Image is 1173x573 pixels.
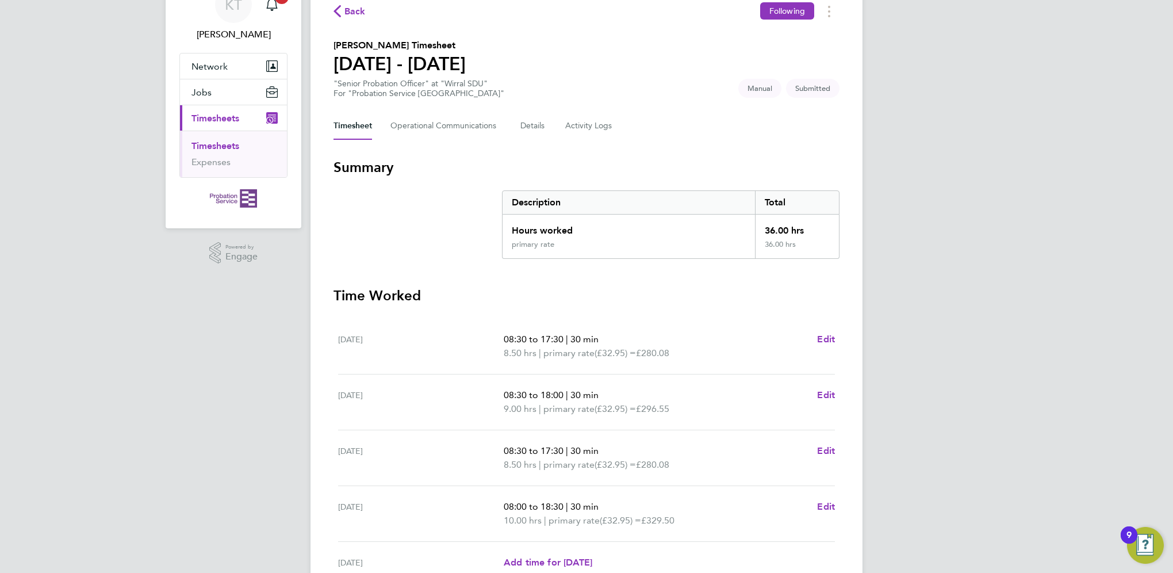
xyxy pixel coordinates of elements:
span: | [566,334,568,345]
span: (£32.95) = [595,459,636,470]
span: Back [344,5,366,18]
span: Edit [817,334,835,345]
div: Description [503,191,755,214]
span: Add time for [DATE] [504,557,592,568]
span: | [539,459,541,470]
button: Open Resource Center, 9 new notifications [1127,527,1164,564]
a: Add time for [DATE] [504,556,592,570]
div: [DATE] [338,333,504,360]
span: Edit [817,389,835,400]
span: | [566,445,568,456]
span: £280.08 [636,459,669,470]
span: £329.50 [641,515,674,526]
span: 30 min [570,334,599,345]
span: 08:30 to 18:00 [504,389,563,400]
span: Timesheets [191,113,239,124]
span: 08:30 to 17:30 [504,334,563,345]
span: £296.55 [636,403,669,414]
span: This timesheet is Submitted. [786,79,839,98]
img: probationservice-logo-retina.png [210,189,256,208]
div: 36.00 hrs [755,240,839,258]
span: 10.00 hrs [504,515,542,526]
button: Following [760,2,814,20]
div: [DATE] [338,556,504,570]
span: This timesheet was manually created. [738,79,781,98]
div: [DATE] [338,388,504,416]
button: Timesheet [333,112,372,140]
div: 9 [1126,535,1132,550]
span: | [544,515,546,526]
button: Back [333,4,366,18]
span: (£32.95) = [595,347,636,358]
a: Go to home page [179,189,287,208]
div: Hours worked [503,215,755,240]
span: Katie Thomas [179,28,287,41]
div: [DATE] [338,500,504,528]
button: Activity Logs [565,112,614,140]
span: Edit [817,501,835,512]
button: Timesheets Menu [819,2,839,20]
div: primary rate [512,240,554,249]
button: Timesheets [180,105,287,131]
span: 8.50 hrs [504,459,536,470]
div: 36.00 hrs [755,215,839,240]
h3: Summary [333,158,839,177]
span: Edit [817,445,835,456]
span: Jobs [191,87,212,98]
span: Engage [225,252,258,262]
span: 08:30 to 17:30 [504,445,563,456]
span: Following [769,6,805,16]
span: £280.08 [636,347,669,358]
span: | [539,347,541,358]
a: Timesheets [191,140,239,151]
span: Network [191,61,228,72]
span: 8.50 hrs [504,347,536,358]
div: For "Probation Service [GEOGRAPHIC_DATA]" [333,89,504,98]
span: | [539,403,541,414]
span: 30 min [570,501,599,512]
button: Operational Communications [390,112,502,140]
a: Edit [817,444,835,458]
a: Edit [817,388,835,402]
span: primary rate [543,458,595,472]
button: Network [180,54,287,79]
span: | [566,389,568,400]
span: | [566,501,568,512]
span: primary rate [549,514,600,528]
h1: [DATE] - [DATE] [333,52,466,75]
a: Expenses [191,156,231,167]
div: [DATE] [338,444,504,472]
div: Timesheets [180,131,287,177]
button: Details [520,112,547,140]
div: "Senior Probation Officer" at "Wirral SDU" [333,79,504,98]
span: 9.00 hrs [504,403,536,414]
button: Jobs [180,79,287,105]
span: primary rate [543,402,595,416]
h2: [PERSON_NAME] Timesheet [333,39,466,52]
span: (£32.95) = [595,403,636,414]
a: Powered byEngage [209,242,258,264]
a: Edit [817,333,835,346]
span: 30 min [570,389,599,400]
h3: Time Worked [333,286,839,305]
div: Summary [502,190,839,259]
span: (£32.95) = [600,515,641,526]
span: primary rate [543,346,595,360]
a: Edit [817,500,835,514]
span: 30 min [570,445,599,456]
div: Total [755,191,839,214]
span: 08:00 to 18:30 [504,501,563,512]
span: Powered by [225,242,258,252]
